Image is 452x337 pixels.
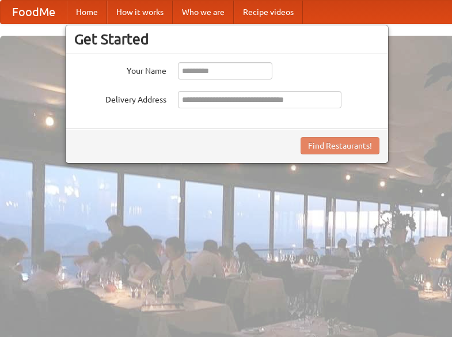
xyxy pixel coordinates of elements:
[67,1,107,24] a: Home
[74,31,379,48] h3: Get Started
[173,1,234,24] a: Who we are
[107,1,173,24] a: How it works
[234,1,303,24] a: Recipe videos
[301,137,379,154] button: Find Restaurants!
[74,91,166,105] label: Delivery Address
[1,1,67,24] a: FoodMe
[74,62,166,77] label: Your Name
